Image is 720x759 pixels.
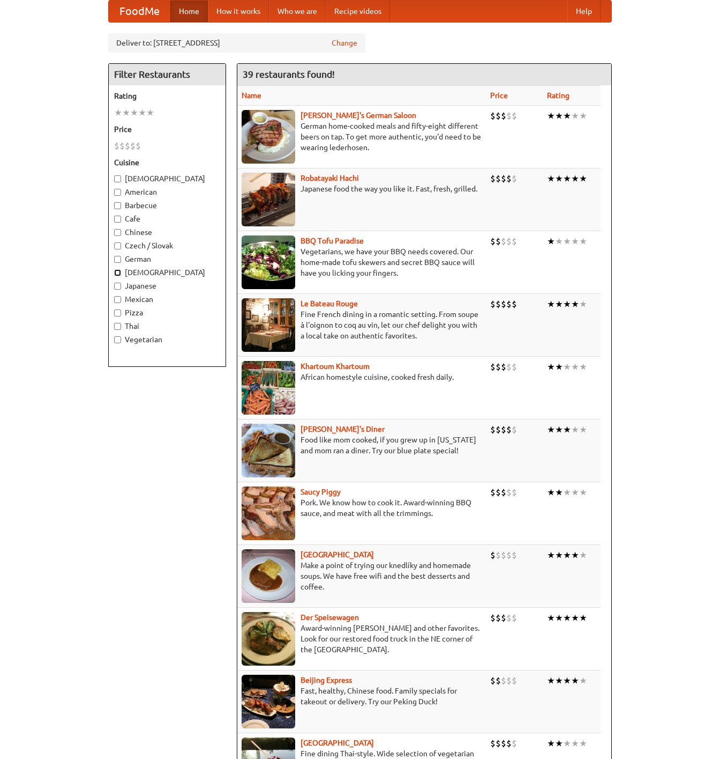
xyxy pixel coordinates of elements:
li: $ [490,361,496,373]
li: ★ [579,424,587,436]
li: ★ [579,361,587,373]
li: ★ [547,235,555,247]
a: Beijing Express [301,676,352,684]
li: $ [506,612,512,624]
li: ★ [571,675,579,687]
li: ★ [563,675,571,687]
li: ★ [571,173,579,185]
li: ★ [571,110,579,122]
a: Help [567,1,601,22]
a: [PERSON_NAME]'s Diner [301,425,385,433]
li: ★ [579,675,587,687]
li: $ [490,487,496,498]
ng-pluralize: 39 restaurants found! [243,69,335,79]
p: Food like mom cooked, if you grew up in [US_STATE] and mom ran a diner. Try our blue plate special! [242,434,482,456]
p: Fast, healthy, Chinese food. Family specials for takeout or delivery. Try our Peking Duck! [242,686,482,707]
li: $ [490,298,496,310]
li: ★ [563,235,571,247]
li: $ [490,173,496,185]
input: Cafe [114,216,121,223]
li: ★ [571,235,579,247]
li: ★ [130,107,138,119]
a: Home [170,1,208,22]
div: Deliver to: [STREET_ADDRESS] [108,33,365,53]
label: Czech / Slovak [114,240,220,251]
li: $ [506,675,512,687]
li: ★ [579,738,587,749]
img: sallys.jpg [242,424,295,477]
a: Rating [547,91,569,100]
a: Le Bateau Rouge [301,299,358,308]
img: beijing.jpg [242,675,295,728]
li: $ [125,140,130,152]
a: Name [242,91,261,100]
li: ★ [571,361,579,373]
li: $ [496,173,501,185]
label: Mexican [114,294,220,305]
li: $ [501,424,506,436]
li: ★ [547,173,555,185]
li: $ [501,110,506,122]
li: ★ [138,107,146,119]
a: Who we are [269,1,326,22]
li: $ [506,173,512,185]
label: Chinese [114,227,220,238]
li: $ [506,235,512,247]
li: $ [490,549,496,561]
label: Japanese [114,281,220,291]
h4: Filter Restaurants [109,64,226,85]
a: Recipe videos [326,1,390,22]
p: Fine French dining in a romantic setting. From soupe à l'oignon to coq au vin, let our chef delig... [242,309,482,341]
a: Robatayaki Hachi [301,174,359,182]
label: Vegetarian [114,334,220,345]
li: ★ [579,298,587,310]
p: Make a point of trying our knedlíky and homemade soups. We have free wifi and the best desserts a... [242,560,482,592]
li: $ [496,738,501,749]
li: $ [490,424,496,436]
a: FoodMe [109,1,170,22]
a: [GEOGRAPHIC_DATA] [301,550,374,559]
label: Barbecue [114,200,220,211]
li: $ [490,612,496,624]
li: $ [490,675,496,687]
li: ★ [547,487,555,498]
li: ★ [555,298,563,310]
a: [PERSON_NAME]'s German Saloon [301,111,416,120]
a: Khartoum Khartoum [301,362,370,371]
li: ★ [563,738,571,749]
li: ★ [563,110,571,122]
li: $ [512,424,517,436]
li: ★ [547,738,555,749]
b: Saucy Piggy [301,488,341,496]
li: $ [506,298,512,310]
img: tofuparadise.jpg [242,235,295,289]
li: ★ [555,612,563,624]
li: $ [506,487,512,498]
li: ★ [563,298,571,310]
input: German [114,256,121,263]
li: ★ [555,110,563,122]
li: $ [490,738,496,749]
a: Price [490,91,508,100]
li: ★ [555,549,563,561]
li: ★ [547,298,555,310]
img: esthers.jpg [242,110,295,164]
li: ★ [579,173,587,185]
img: speisewagen.jpg [242,612,295,666]
li: ★ [571,487,579,498]
input: [DEMOGRAPHIC_DATA] [114,269,121,276]
li: ★ [114,107,122,119]
li: ★ [122,107,130,119]
li: $ [501,298,506,310]
li: $ [496,110,501,122]
li: $ [130,140,136,152]
li: $ [506,424,512,436]
li: $ [490,110,496,122]
label: Pizza [114,307,220,318]
li: ★ [579,235,587,247]
li: ★ [563,487,571,498]
li: ★ [555,361,563,373]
